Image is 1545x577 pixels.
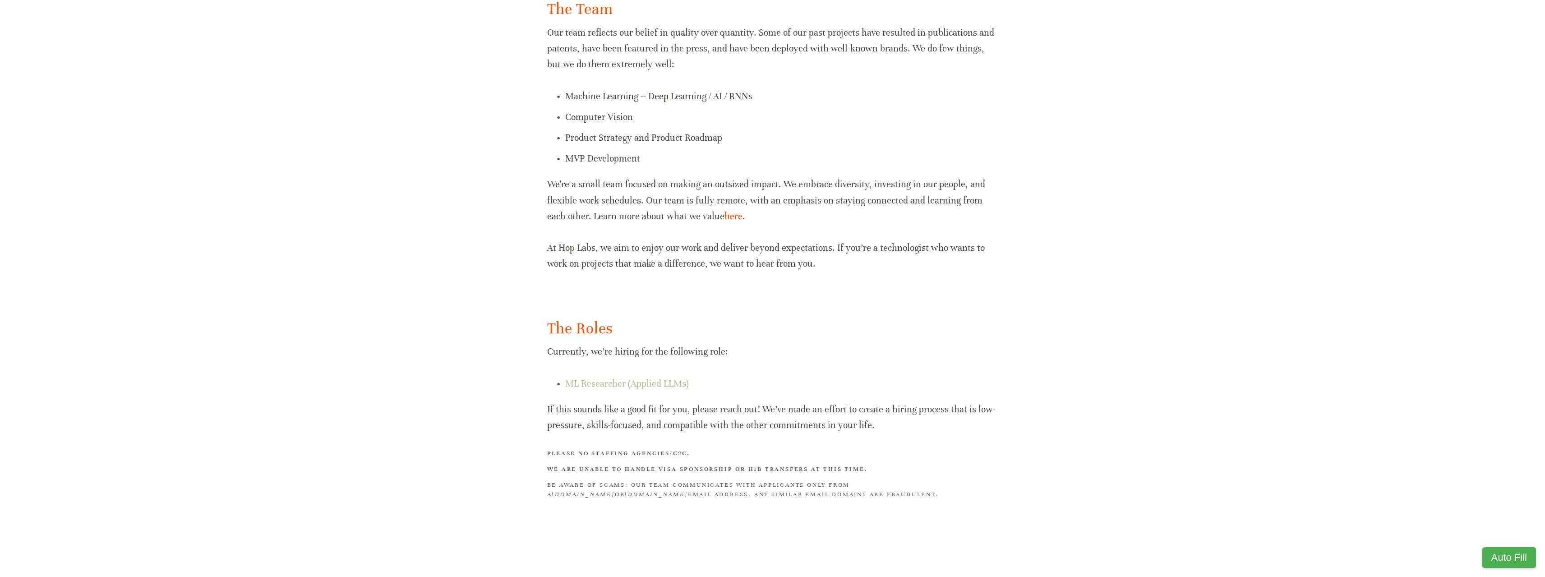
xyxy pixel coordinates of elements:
p: We're a small team focused on making an outsized impact. We embrace diversity, investing in our p... [547,176,998,224]
strong: We are unable to handle visa sponsorship or H1B transfers at this time. [547,466,868,473]
button: Auto Fill [1482,547,1536,568]
em: [DOMAIN_NAME] [625,491,687,498]
p: MVP Development [565,151,998,166]
strong: Please no staffing agencies/C2C. [547,450,691,457]
em: [DOMAIN_NAME] [552,491,614,498]
p: Our team reflects our belief in quality over quantity. Some of our past projects have resulted in... [547,25,998,73]
p: Computer Vision [565,109,998,125]
a: here [724,211,743,222]
p: If this sounds like a good fit for you, please reach out! We’ve made an effort to create a hiring... [547,402,998,433]
a: ML Researcher (Applied LLMs) [565,378,689,389]
p: Currently, we’re hiring for the following role: [547,344,998,360]
h3: BE AWARE OF SCAMS: Our team communicates with applicants only from a or email address. Any simila... [547,480,998,499]
h2: The Roles [547,318,998,339]
p: At Hop Labs, we aim to enjoy our work and deliver beyond expectations. If you’re a technologist w... [547,240,998,272]
p: Product Strategy and Product Roadmap [565,130,998,146]
p: Machine Learning -- Deep Learning / AI / RNNs [565,88,998,104]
